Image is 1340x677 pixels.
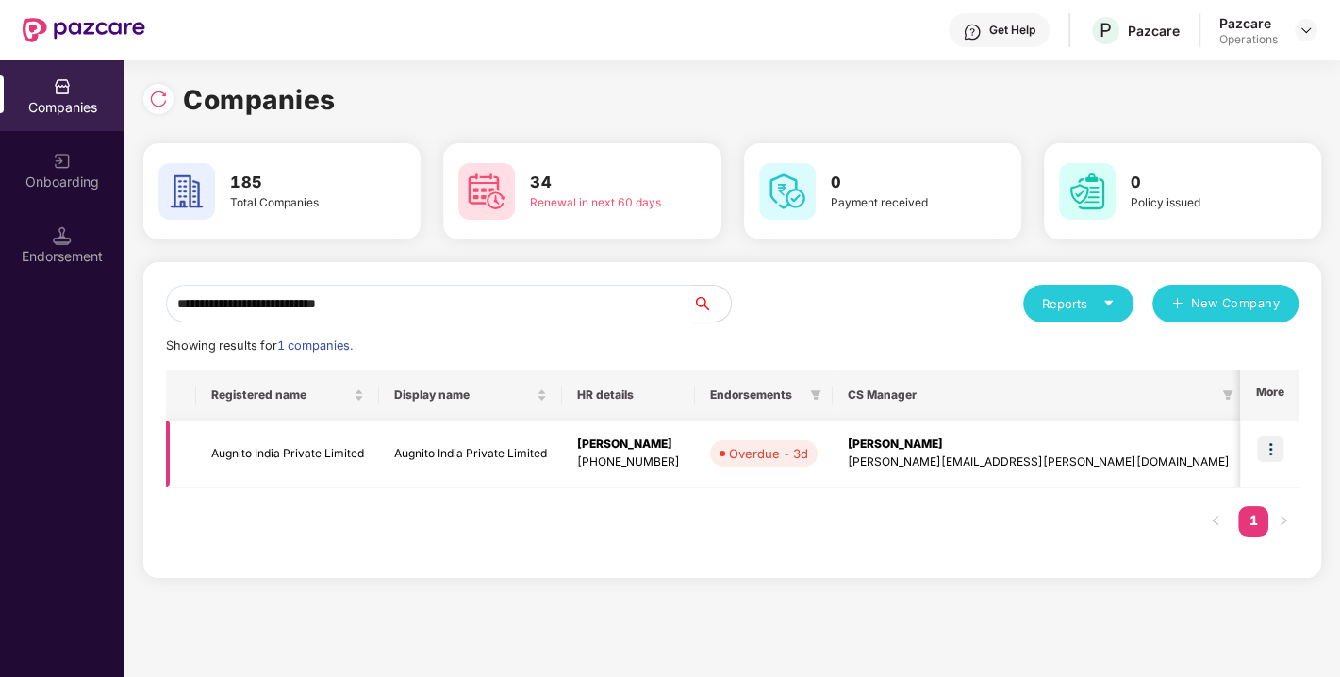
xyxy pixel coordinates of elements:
[1059,163,1116,220] img: svg+xml;base64,PHN2ZyB4bWxucz0iaHR0cDovL3d3dy53My5vcmcvMjAwMC9zdmciIHdpZHRoPSI2MCIgaGVpZ2h0PSI2MC...
[1200,506,1231,537] li: Previous Page
[848,388,1215,403] span: CS Manager
[1278,515,1289,526] span: right
[1238,506,1268,535] a: 1
[1257,436,1283,462] img: icon
[1191,294,1281,313] span: New Company
[848,436,1230,454] div: [PERSON_NAME]
[530,171,668,195] h3: 34
[1200,506,1231,537] button: left
[1268,506,1299,537] button: right
[149,90,168,108] img: svg+xml;base64,PHN2ZyBpZD0iUmVsb2FkLTMyeDMyIiB4bWxucz0iaHR0cDovL3d3dy53My5vcmcvMjAwMC9zdmciIHdpZH...
[692,285,732,322] button: search
[729,444,808,463] div: Overdue - 3d
[1128,22,1180,40] div: Pazcare
[1299,23,1314,38] img: svg+xml;base64,PHN2ZyBpZD0iRHJvcGRvd24tMzJ4MzIiIHhtbG5zPSJodHRwOi8vd3d3LnczLm9yZy8yMDAwL3N2ZyIgd2...
[989,23,1035,38] div: Get Help
[277,338,353,353] span: 1 companies.
[806,384,825,406] span: filter
[577,436,680,454] div: [PERSON_NAME]
[1240,370,1299,421] th: More
[692,296,731,311] span: search
[230,171,368,195] h3: 185
[577,454,680,471] div: [PHONE_NUMBER]
[211,388,350,403] span: Registered name
[848,454,1230,471] div: [PERSON_NAME][EMAIL_ADDRESS][PERSON_NAME][DOMAIN_NAME]
[710,388,802,403] span: Endorsements
[831,171,968,195] h3: 0
[530,194,668,212] div: Renewal in next 60 days
[196,370,379,421] th: Registered name
[963,23,982,41] img: svg+xml;base64,PHN2ZyBpZD0iSGVscC0zMngzMiIgeG1sbnM9Imh0dHA6Ly93d3cudzMub3JnLzIwMDAvc3ZnIiB3aWR0aD...
[183,79,336,121] h1: Companies
[1152,285,1299,322] button: plusNew Company
[166,338,353,353] span: Showing results for
[458,163,515,220] img: svg+xml;base64,PHN2ZyB4bWxucz0iaHR0cDovL3d3dy53My5vcmcvMjAwMC9zdmciIHdpZHRoPSI2MCIgaGVpZ2h0PSI2MC...
[1218,384,1237,406] span: filter
[1100,19,1112,41] span: P
[394,388,533,403] span: Display name
[759,163,816,220] img: svg+xml;base64,PHN2ZyB4bWxucz0iaHR0cDovL3d3dy53My5vcmcvMjAwMC9zdmciIHdpZHRoPSI2MCIgaGVpZ2h0PSI2MC...
[379,370,562,421] th: Display name
[379,421,562,487] td: Augnito India Private Limited
[196,421,379,487] td: Augnito India Private Limited
[230,194,368,212] div: Total Companies
[53,77,72,96] img: svg+xml;base64,PHN2ZyBpZD0iQ29tcGFuaWVzIiB4bWxucz0iaHR0cDovL3d3dy53My5vcmcvMjAwMC9zdmciIHdpZHRoPS...
[1102,297,1115,309] span: caret-down
[810,389,821,401] span: filter
[1219,32,1278,47] div: Operations
[1219,14,1278,32] div: Pazcare
[53,226,72,245] img: svg+xml;base64,PHN2ZyB3aWR0aD0iMTQuNSIgaGVpZ2h0PSIxNC41IiB2aWV3Qm94PSIwIDAgMTYgMTYiIGZpbGw9Im5vbm...
[1238,506,1268,537] li: 1
[1222,389,1233,401] span: filter
[23,18,145,42] img: New Pazcare Logo
[831,194,968,212] div: Payment received
[562,370,695,421] th: HR details
[1171,297,1183,312] span: plus
[1042,294,1115,313] div: Reports
[53,152,72,171] img: svg+xml;base64,PHN2ZyB3aWR0aD0iMjAiIGhlaWdodD0iMjAiIHZpZXdCb3g9IjAgMCAyMCAyMCIgZmlsbD0ibm9uZSIgeG...
[1131,194,1268,212] div: Policy issued
[1268,506,1299,537] li: Next Page
[158,163,215,220] img: svg+xml;base64,PHN2ZyB4bWxucz0iaHR0cDovL3d3dy53My5vcmcvMjAwMC9zdmciIHdpZHRoPSI2MCIgaGVpZ2h0PSI2MC...
[1210,515,1221,526] span: left
[1131,171,1268,195] h3: 0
